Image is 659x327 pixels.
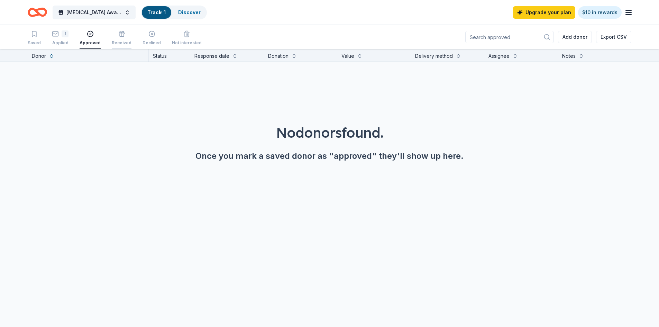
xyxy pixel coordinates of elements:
input: Search approved [465,31,554,43]
div: No donors found. [17,123,642,142]
div: Notes [562,52,576,60]
div: Donation [268,52,289,60]
div: Applied [52,40,68,46]
button: Saved [28,28,41,49]
button: Add donor [558,31,592,43]
button: [MEDICAL_DATA] Awareness Raffle [53,6,136,19]
a: Upgrade your plan [513,6,575,19]
a: Home [28,4,47,20]
button: Approved [80,28,101,49]
div: Assignee [488,52,510,60]
div: Received [112,40,131,46]
div: Response date [194,52,229,60]
div: Once you mark a saved donor as "approved" they'll show up here. [17,151,642,162]
div: Approved [80,40,101,46]
div: Delivery method [415,52,453,60]
button: Received [112,28,131,49]
div: 1 [62,30,68,37]
div: Status [149,49,190,62]
button: Export CSV [596,31,631,43]
div: Declined [143,40,161,46]
div: Donor [32,52,46,60]
div: Value [341,52,354,60]
span: [MEDICAL_DATA] Awareness Raffle [66,8,122,17]
a: Track· 1 [147,9,166,15]
a: Discover [178,9,201,15]
button: Track· 1Discover [141,6,207,19]
div: Saved [28,40,41,46]
button: Declined [143,28,161,49]
a: $10 in rewards [578,6,622,19]
button: 1Applied [52,28,68,49]
div: Not interested [172,40,202,46]
button: Not interested [172,28,202,49]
